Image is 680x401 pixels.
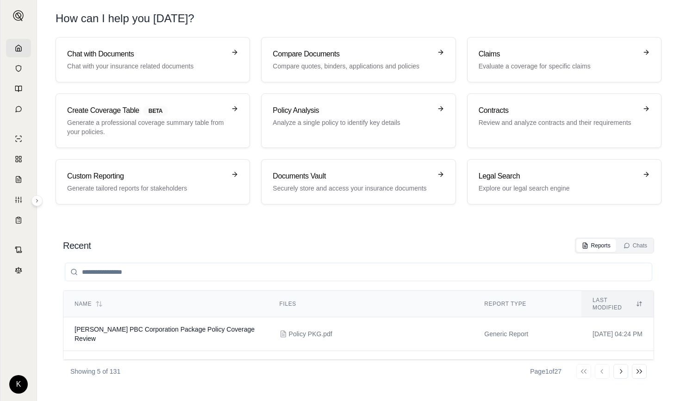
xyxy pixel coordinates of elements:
[467,159,661,204] a: Legal SearchExplore our legal search engine
[6,261,31,279] a: Legal Search Engine
[273,62,431,71] p: Compare quotes, binders, applications and policies
[67,49,225,60] h3: Chat with Documents
[56,93,250,148] a: Create Coverage TableBETAGenerate a professional coverage summary table from your policies.
[479,49,637,60] h3: Claims
[67,62,225,71] p: Chat with your insurance related documents
[6,59,31,78] a: Documents Vault
[593,296,643,311] div: Last modified
[67,118,225,136] p: Generate a professional coverage summary table from your policies.
[70,367,120,376] p: Showing 5 of 131
[261,37,455,82] a: Compare DocumentsCompare quotes, binders, applications and policies
[273,171,431,182] h3: Documents Vault
[618,239,653,252] button: Chats
[6,170,31,189] a: Claim Coverage
[56,159,250,204] a: Custom ReportingGenerate tailored reports for stakeholders
[273,118,431,127] p: Analyze a single policy to identify key details
[63,239,91,252] h2: Recent
[67,105,225,116] h3: Create Coverage Table
[479,105,637,116] h3: Contracts
[473,351,581,385] td: Coverage Table
[6,39,31,57] a: Home
[479,118,637,127] p: Review and analyze contracts and their requirements
[576,239,616,252] button: Reports
[67,171,225,182] h3: Custom Reporting
[479,62,637,71] p: Evaluate a coverage for specific claims
[581,317,654,351] td: [DATE] 04:24 PM
[75,300,257,308] div: Name
[6,211,31,229] a: Coverage Table
[479,171,637,182] h3: Legal Search
[467,37,661,82] a: ClaimsEvaluate a coverage for specific claims
[56,11,661,26] h1: How can I help you [DATE]?
[6,241,31,259] a: Contract Analysis
[581,351,654,385] td: [DATE] 04:21 PM
[9,375,28,394] div: K
[473,317,581,351] td: Generic Report
[624,242,647,249] div: Chats
[268,291,474,317] th: Files
[582,242,611,249] div: Reports
[6,150,31,168] a: Policy Comparisons
[6,100,31,118] a: Chat
[273,49,431,60] h3: Compare Documents
[273,105,431,116] h3: Policy Analysis
[479,184,637,193] p: Explore our legal search engine
[31,195,43,206] button: Expand sidebar
[261,93,455,148] a: Policy AnalysisAnalyze a single policy to identify key details
[13,10,24,21] img: Expand sidebar
[530,367,561,376] div: Page 1 of 27
[9,6,28,25] button: Expand sidebar
[473,291,581,317] th: Report Type
[67,184,225,193] p: Generate tailored reports for stakeholders
[273,184,431,193] p: Securely store and access your insurance documents
[289,329,332,339] span: Policy PKG.pdf
[6,130,31,148] a: Single Policy
[143,106,168,116] span: BETA
[75,326,255,342] span: Nava PBC Corporation Package Policy Coverage Review
[467,93,661,148] a: ContractsReview and analyze contracts and their requirements
[6,80,31,98] a: Prompt Library
[56,37,250,82] a: Chat with DocumentsChat with your insurance related documents
[261,159,455,204] a: Documents VaultSecurely store and access your insurance documents
[6,191,31,209] a: Custom Report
